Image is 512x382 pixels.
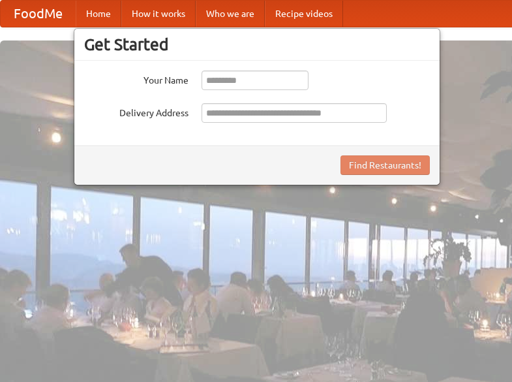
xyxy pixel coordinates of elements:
[84,71,188,87] label: Your Name
[76,1,121,27] a: Home
[265,1,343,27] a: Recipe videos
[1,1,76,27] a: FoodMe
[121,1,196,27] a: How it works
[340,155,430,175] button: Find Restaurants!
[84,35,430,54] h3: Get Started
[196,1,265,27] a: Who we are
[84,103,188,119] label: Delivery Address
